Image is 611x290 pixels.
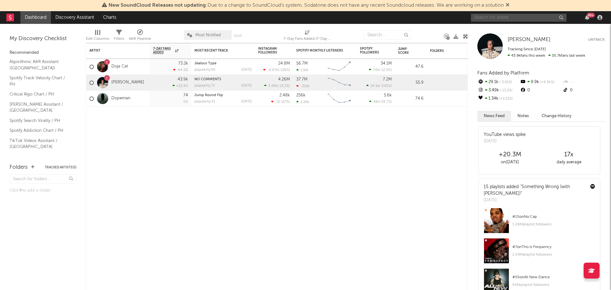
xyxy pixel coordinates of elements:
[398,47,414,55] div: Jump Score
[10,101,70,114] a: [PERSON_NAME] Assistant / [GEOGRAPHIC_DATA]
[194,94,223,97] a: Jump Round Flip
[512,221,595,228] div: 1.26M playlist followers
[10,117,70,124] a: Spotify Search Virality / PH
[194,94,252,97] div: Jump Round Flip
[380,84,391,88] span: -3.81 %
[10,127,70,134] a: Spotify Addiction Chart / PH
[484,131,526,138] div: YouTube views spike
[477,111,511,121] button: News Feed
[370,84,379,88] span: 29.1k
[588,37,605,43] button: Untrack
[280,100,289,104] span: -117 %
[562,86,605,95] div: 0
[114,27,124,46] div: Filters
[398,79,424,87] div: 55.9
[325,91,354,107] svg: Chart title
[477,95,520,103] div: 1.34k
[585,15,589,20] button: 99+
[520,78,562,86] div: 9.9k
[263,68,290,72] div: ( )
[10,35,76,43] div: My Discovery Checklist
[508,54,545,58] span: 43.9k fans this week
[178,61,188,66] div: 73.2k
[234,34,242,38] button: Save
[479,208,600,238] a: #15onNo Cap1.26Mplaylist followers
[194,84,215,88] div: popularity: 71
[508,47,546,51] span: Tracking Since: [DATE]
[398,63,424,71] div: 47.6
[479,238,600,268] a: #7onThis Is Frequency1.09Mplaylist followers
[111,96,130,101] a: Dopeman
[508,37,551,42] span: [PERSON_NAME]
[512,273,595,281] div: # 55 on All New Dance
[379,100,391,104] span: +29.7 %
[86,35,109,43] div: Edit Columns
[296,68,308,72] div: 1.9M
[194,100,215,103] div: popularity: 41
[279,93,290,97] div: 2.48k
[484,184,586,197] div: 15 playlists added
[296,61,308,66] div: 56.7M
[508,54,585,58] span: 35.7k fans last week
[481,151,539,159] div: +20.3M
[178,77,188,81] div: 43.9k
[296,100,309,104] div: 2.29k
[284,27,331,46] div: 7-Day Fans Added (7-Day Fans Added)
[267,68,278,72] span: -4.67k
[20,11,51,24] a: Dashboard
[512,243,595,251] div: # 7 on This Is Frequency
[384,93,392,97] div: 5.6k
[194,78,221,81] a: NO COMMENTS
[587,13,595,18] div: 99 +
[498,97,513,101] span: +5.51 %
[194,62,252,65] div: Jealous Type
[99,11,121,24] a: Charts
[430,49,478,53] div: Folders
[366,84,392,88] div: ( )
[275,100,279,104] span: -3
[380,68,391,72] span: -12.9 %
[369,68,392,72] div: ( )
[271,100,290,104] div: ( )
[498,81,512,84] span: -3.81 %
[477,86,520,95] div: 3.49k
[10,137,70,150] a: TikTok Videos Assistant / [GEOGRAPHIC_DATA]
[45,166,76,169] button: Tracked Artists(3)
[195,33,221,37] span: Most Notified
[109,3,206,8] span: New SoundCloud Releases not updating
[499,89,512,92] span: -13.2 %
[172,84,188,88] div: +22.9 %
[373,68,379,72] span: 74k
[284,35,331,43] div: 7-Day Fans Added (7-Day Fans Added)
[194,68,215,72] div: popularity: 85
[325,59,354,75] svg: Chart title
[471,14,566,22] input: Search for artists
[278,84,289,88] span: -13.2 %
[511,111,535,121] button: Notes
[296,49,344,53] div: Spotify Monthly Listeners
[381,61,392,66] div: 34.1M
[10,74,70,88] a: Spotify Track Velocity Chart / PH
[508,37,551,43] a: [PERSON_NAME]
[296,84,310,88] div: -319k
[10,58,70,71] a: Algorithmic A&R Assistant ([GEOGRAPHIC_DATA])
[194,62,216,65] a: Jealous Type
[10,174,76,184] input: Search for folders...
[279,68,289,72] span: -126 %
[481,159,539,166] div: on [DATE]
[10,91,70,98] a: Critical Algo Chart / PH
[562,78,605,86] div: --
[383,77,392,81] div: 7.2M
[398,95,424,103] div: 74.6
[10,187,76,195] div: Click to add a folder.
[264,84,290,88] div: ( )
[360,47,382,54] div: Spotify Followers
[539,159,598,166] div: daily average
[278,61,290,66] div: 24.8M
[520,86,562,95] div: 0
[268,84,277,88] span: 3.49k
[86,27,109,46] div: Edit Columns
[51,11,99,24] a: Discovery Assistant
[111,64,128,69] a: Doja Cat
[183,100,188,104] div: 0 %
